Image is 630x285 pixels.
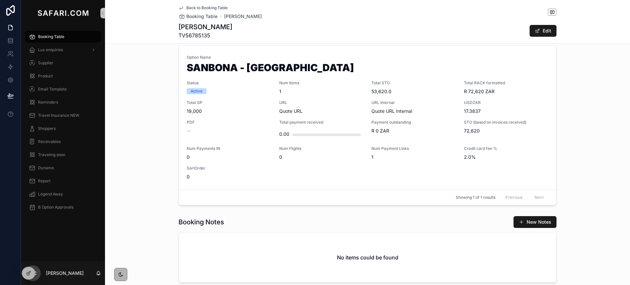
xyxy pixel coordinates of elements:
[178,22,232,31] h1: [PERSON_NAME]
[38,60,53,66] span: Supplier
[371,88,456,95] span: 53,620.0
[279,100,364,105] span: URL
[21,26,105,222] div: scrollable content
[371,146,456,151] span: Num Payment Links
[224,13,262,20] a: [PERSON_NAME]
[25,149,101,161] a: Traveling soon
[464,120,549,125] span: STO (based on invoices received)
[178,31,232,39] span: TV56785135
[38,152,65,157] span: Traveling soon
[337,254,398,261] h2: No items could be found
[38,87,67,92] span: Email Template
[38,192,63,197] span: Legend Away
[38,205,73,210] span: B Option Approvals
[38,34,64,39] span: Booking Table
[514,216,556,228] button: New Notes
[25,83,101,95] a: Email Template
[179,46,556,189] a: Option NameSANBONA - [GEOGRAPHIC_DATA]StatusActiveNum Items1Total STO53,620.0Total RACK formatted...
[25,201,101,213] a: B Option Approvals
[186,13,218,20] span: Booking Table
[178,13,218,20] a: Booking Table
[25,57,101,69] a: Supplier
[178,217,224,227] h1: Booking Notes
[187,100,271,105] span: Total GP
[456,195,495,200] span: Showing 1 of 1 results
[25,123,101,134] a: Shoppers
[187,166,271,171] span: SortOrder
[187,173,271,180] span: 0
[279,108,303,114] a: Quote URL
[38,178,51,184] span: Report
[187,80,271,86] span: Status
[371,80,456,86] span: Total STO
[38,113,79,118] span: Travel Insurance NEW
[38,139,61,144] span: Receivables
[371,100,456,105] span: URL Internal
[279,154,364,160] span: 0
[279,80,364,86] span: Num Items
[25,31,101,43] a: Booking Table
[279,88,364,95] span: 1
[187,146,271,151] span: Num Payments IN
[186,5,228,10] span: Back to Booking Table
[25,162,101,174] a: Dynamo
[36,8,90,18] img: App logo
[46,270,84,276] p: [PERSON_NAME]
[25,188,101,200] a: Legend Away
[187,120,271,125] span: PDF
[25,175,101,187] a: Report
[279,120,364,125] span: Total payment received
[25,44,101,56] a: Lux enquiries
[187,63,548,75] h1: SANBONA - [GEOGRAPHIC_DATA]
[38,47,63,52] span: Lux enquiries
[187,154,271,160] span: 0
[464,100,549,105] span: USDZAR
[371,128,456,134] span: R 0 ZAR
[464,88,549,95] span: R 72,620 ZAR
[187,108,271,114] span: 19,000
[371,154,456,160] span: 1
[178,5,228,10] a: Back to Booking Table
[371,108,412,114] a: Quote URL Internal
[279,128,289,141] div: 0.00
[38,73,53,79] span: Product
[187,128,191,134] span: --
[25,110,101,121] a: Travel Insurance NEW
[279,146,364,151] span: Num Flights
[25,96,101,108] a: Reminders
[464,128,549,134] span: 72,620
[38,165,54,171] span: Dynamo
[38,126,56,131] span: Shoppers
[464,80,549,86] span: Total RACK formatted
[530,25,556,37] button: Edit
[464,154,549,160] span: 2.0%
[464,146,549,151] span: Credit card fee %
[25,70,101,82] a: Product
[187,55,548,60] span: Option Name
[371,120,456,125] span: Payment outstanding
[38,100,58,105] span: Reminders
[191,88,202,94] div: Active
[25,136,101,148] a: Receivables
[464,108,549,114] span: 17.3837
